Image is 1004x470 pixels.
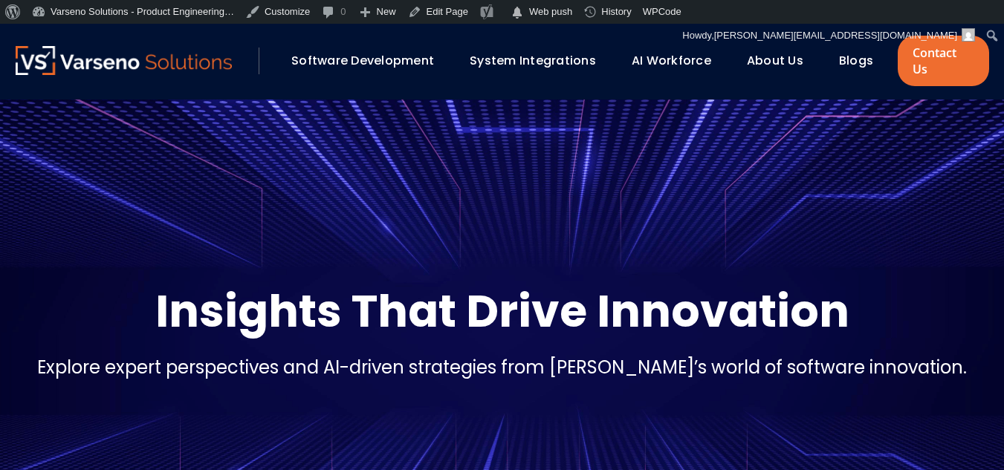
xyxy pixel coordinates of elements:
a: System Integrations [470,52,596,69]
span: [PERSON_NAME][EMAIL_ADDRESS][DOMAIN_NAME] [714,30,957,41]
img: Varseno Solutions – Product Engineering & IT Services [16,46,233,75]
span:  [510,2,525,23]
a: AI Workforce [632,52,711,69]
p: Insights That Drive Innovation [155,281,849,341]
a: About Us [747,52,803,69]
div: Software Development [284,48,455,74]
a: Blogs [839,52,873,69]
div: System Integrations [462,48,617,74]
a: Contact Us [898,36,988,86]
a: Howdy, [677,24,981,48]
p: Explore expert perspectives and AI-driven strategies from [PERSON_NAME]’s world of software innov... [37,354,967,381]
div: About Us [739,48,824,74]
div: Blogs [832,48,894,74]
div: AI Workforce [624,48,732,74]
a: Varseno Solutions – Product Engineering & IT Services [16,46,233,76]
a: Software Development [291,52,434,69]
